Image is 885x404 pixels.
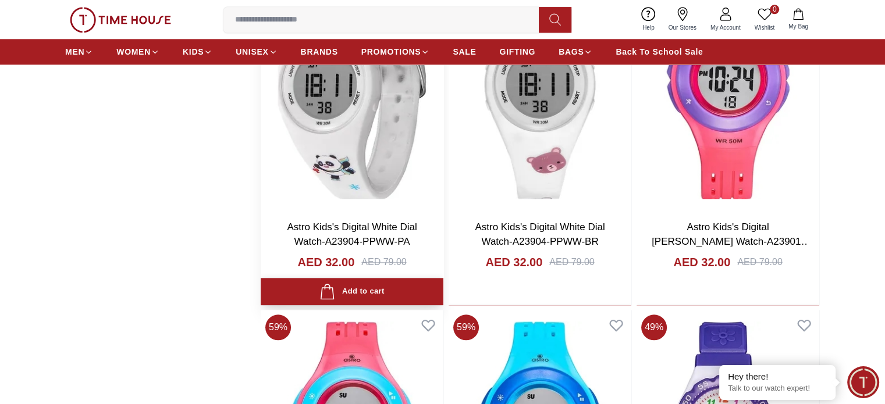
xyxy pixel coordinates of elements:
[65,46,84,58] span: MEN
[361,46,421,58] span: PROMOTIONS
[664,23,701,32] span: Our Stores
[116,41,159,62] a: WOMEN
[453,314,479,340] span: 59 %
[559,46,584,58] span: BAGS
[453,41,476,62] a: SALE
[485,254,542,270] h4: AED 32.00
[475,221,605,248] a: Astro Kids's Digital White Dial Watch-A23904-PPWW-BR
[301,46,338,58] span: BRANDS
[673,254,730,270] h4: AED 32.00
[183,46,204,58] span: KIDS
[616,46,703,58] span: Back To School Sale
[453,46,476,58] span: SALE
[559,41,592,62] a: BAGS
[781,6,815,33] button: My Bag
[706,23,745,32] span: My Account
[728,384,827,394] p: Talk to our watch expert!
[361,255,406,269] div: AED 79.00
[784,22,813,31] span: My Bag
[499,46,535,58] span: GIFTING
[361,41,430,62] a: PROMOTIONS
[265,314,291,340] span: 59 %
[236,41,277,62] a: UNISEX
[728,371,827,382] div: Hey there!
[70,7,171,33] img: ...
[287,221,417,248] a: Astro Kids's Digital White Dial Watch-A23904-PPWW-PA
[236,46,268,58] span: UNISEX
[261,278,443,305] button: Add to cart
[847,366,879,398] div: Chat Widget
[116,46,151,58] span: WOMEN
[183,41,212,62] a: KIDS
[770,5,779,14] span: 0
[319,284,384,299] div: Add to cart
[662,5,703,34] a: Our Stores
[635,5,662,34] a: Help
[748,5,781,34] a: 0Wishlist
[641,314,667,340] span: 49 %
[638,23,659,32] span: Help
[616,41,703,62] a: Back To School Sale
[652,221,811,262] a: Astro Kids's Digital [PERSON_NAME] Watch-A23901-PPPV
[750,23,779,32] span: Wishlist
[737,255,782,269] div: AED 79.00
[297,254,354,270] h4: AED 32.00
[65,41,93,62] a: MEN
[549,255,594,269] div: AED 79.00
[301,41,338,62] a: BRANDS
[499,41,535,62] a: GIFTING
